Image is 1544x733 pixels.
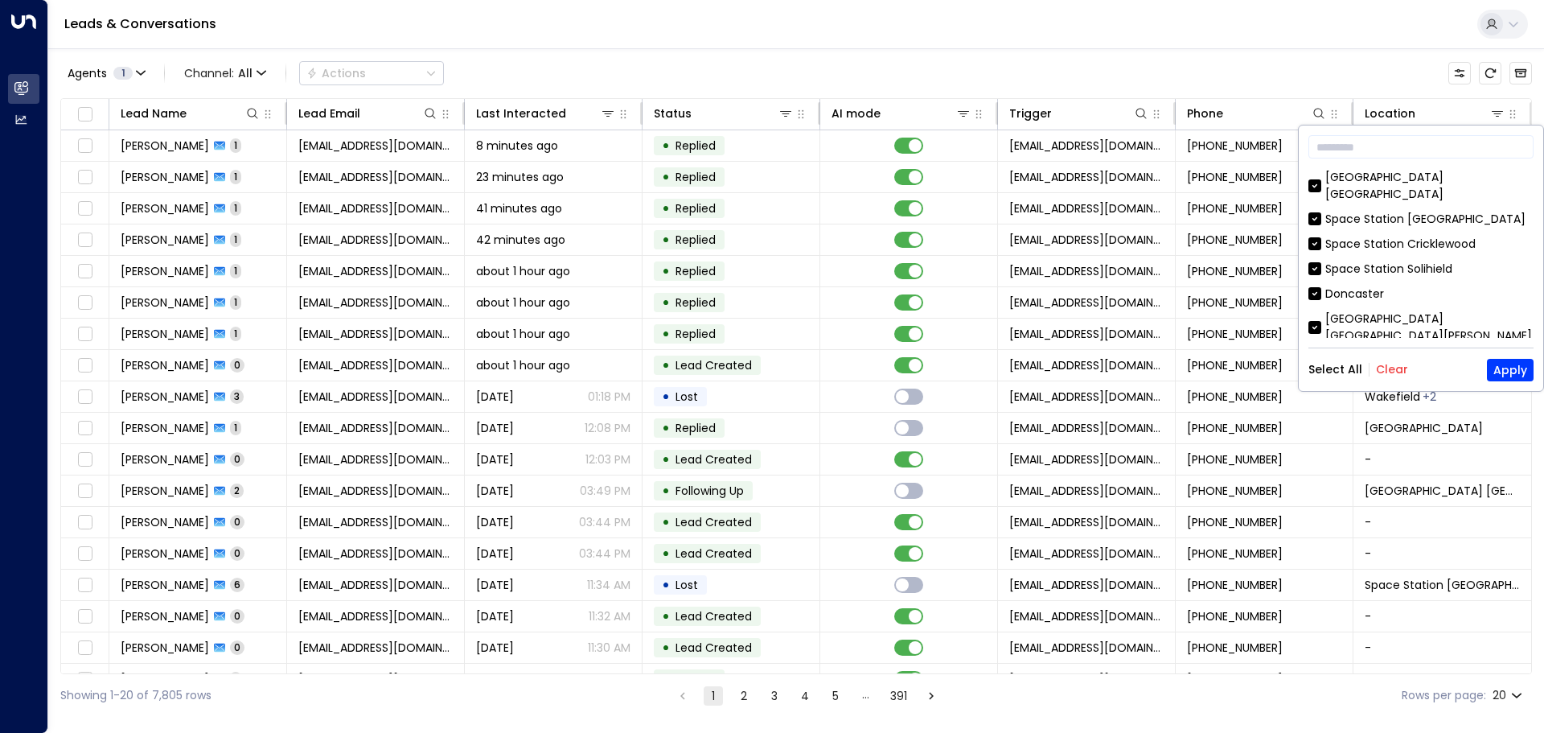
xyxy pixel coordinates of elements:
div: Lead Email [298,104,438,123]
span: +447784791081 [1187,169,1283,185]
span: Toggle select row [75,638,95,658]
span: Paula Smith [121,577,209,593]
span: 1 [230,138,241,152]
button: Apply [1487,359,1534,381]
span: westj@smallpots.co.uk [298,294,453,311]
div: • [662,509,670,536]
span: leads@space-station.co.uk [1009,671,1164,687]
div: Phone [1187,104,1223,123]
p: 03:44 PM [579,514,630,530]
span: +447478851384 [1187,671,1283,687]
span: Lead Created [675,514,752,530]
span: Jul 29, 2025 [476,514,514,530]
span: +441252876258 [1187,546,1283,562]
span: 8 minutes ago [476,138,558,154]
div: • [662,540,670,567]
span: Following Up [675,483,744,499]
div: Status [654,104,794,123]
span: All [238,67,253,80]
span: paulw@bluewilson.co.uk [298,608,453,624]
span: leads@space-station.co.uk [1009,514,1164,530]
span: Toggle select row [75,418,95,439]
span: leads@space-station.co.uk [1009,640,1164,656]
div: Doncaster [1308,286,1534,303]
span: paulaw@smallplace.co.uk [298,263,453,279]
span: Jul 30, 2025 [476,483,514,499]
p: 12:08 PM [585,420,630,436]
span: sesames-goulash.5y@icloud.com [298,169,453,185]
button: Clear [1376,363,1408,376]
div: • [662,383,670,410]
span: Paula Smith [121,326,209,342]
div: Last Interacted [476,104,616,123]
span: Jul 29, 2025 [476,546,514,562]
span: Paula Smith [121,483,209,499]
p: 11:34 AM [587,577,630,593]
div: • [662,163,670,191]
button: Archived Leads [1509,62,1532,84]
div: [GEOGRAPHIC_DATA] [GEOGRAPHIC_DATA][PERSON_NAME] [1308,311,1534,344]
div: … [856,686,876,706]
div: Location [1365,104,1415,123]
p: 03:44 PM [579,546,630,562]
span: Space Station Cricklewood [1365,671,1515,687]
span: leads@space-station.co.uk [1009,420,1164,436]
span: paulw@bluewilson.co.uk [298,546,453,562]
td: - [1353,632,1531,663]
span: 1 [230,201,241,215]
div: Last Interacted [476,104,566,123]
span: 1 [230,421,241,434]
span: Toggle select row [75,167,95,187]
span: paulw@bluewilson.co.uk [298,326,453,342]
span: +441252876258 [1187,514,1283,530]
div: Space Station Solihield [1325,261,1452,278]
div: • [662,603,670,630]
a: Leads & Conversations [64,14,216,33]
span: Jul 16, 2025 [476,640,514,656]
span: +441252876258 [1187,483,1283,499]
td: - [1353,444,1531,475]
div: [GEOGRAPHIC_DATA] [GEOGRAPHIC_DATA] [1325,169,1534,203]
div: • [662,289,670,316]
span: leads@space-station.co.uk [1009,483,1164,499]
span: Toggle select row [75,261,95,282]
span: +441252876258 [1187,420,1283,436]
span: +441615855220 [1187,294,1283,311]
span: jamesfox1132pat@gmail.com [298,200,453,216]
p: 03:49 PM [580,483,630,499]
button: page 1 [704,686,723,706]
span: Simisola Oghene [121,232,209,248]
span: +447754034782 [1187,200,1283,216]
span: Lead Created [675,608,752,624]
div: • [662,477,670,504]
div: • [662,195,670,222]
span: paulw@bluewilson.co.uk [298,389,453,405]
div: Space Station [GEOGRAPHIC_DATA] [1325,211,1526,228]
div: Button group with a nested menu [299,61,444,85]
span: Jul 31, 2025 [476,420,514,436]
span: Toggle select row [75,356,95,376]
span: Replied [675,326,716,342]
span: leads@space-station.co.uk [1009,357,1164,373]
span: about 1 hour ago [476,263,570,279]
span: James Fox [121,200,209,216]
div: • [662,320,670,348]
td: - [1353,507,1531,537]
span: leads@space-station.co.uk [1009,200,1164,216]
span: leads@space-station.co.uk [1009,577,1164,593]
span: alannaparryx@gmail.com [298,138,453,154]
div: Space Station Cricklewood [1308,236,1534,253]
div: Lead Name [121,104,261,123]
span: Toggle select row [75,136,95,156]
span: 42 minutes ago [476,232,565,248]
span: Toggle select row [75,293,95,313]
span: 1 [230,233,241,246]
span: paulw@bluewilson.co.uk [298,640,453,656]
div: • [662,571,670,599]
span: Lead Created [675,357,752,373]
span: 1 [230,170,241,183]
span: +441252876258 [1187,357,1283,373]
div: • [662,352,670,379]
nav: pagination navigation [672,686,942,706]
span: Space Station Stirchley [1365,420,1483,436]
